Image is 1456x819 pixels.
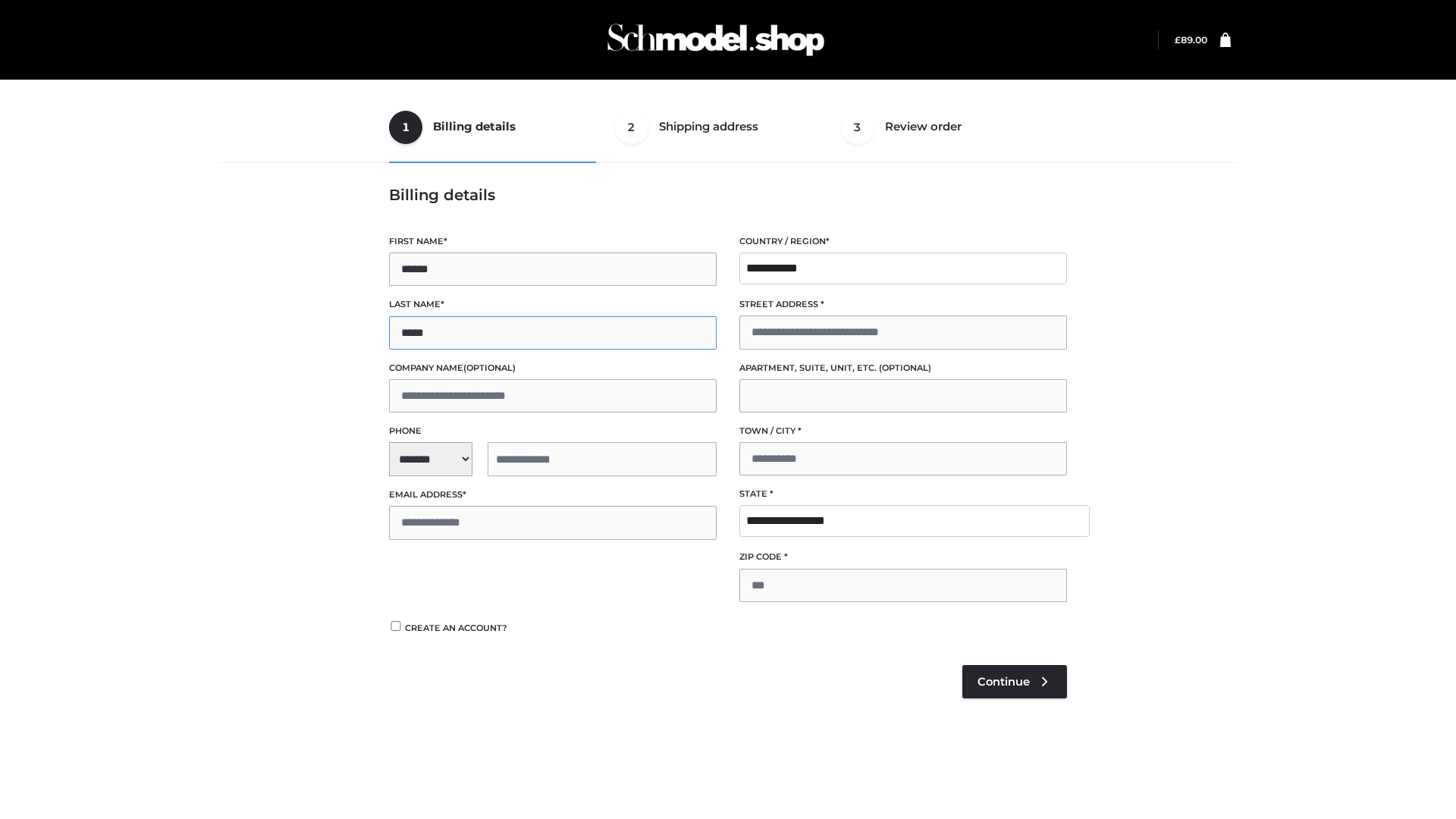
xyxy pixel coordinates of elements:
img: Schmodel Admin 964 [602,10,830,70]
span: (optional) [879,362,931,373]
a: £89.00 [1175,34,1207,45]
label: Town / City [739,424,1067,438]
label: Phone [389,424,717,438]
span: Create an account? [405,623,507,633]
input: Create an account? [389,621,403,631]
span: £ [1175,34,1181,45]
span: (optional) [463,362,516,373]
label: Country / Region [739,234,1067,249]
label: Email address [389,488,717,502]
a: Continue [962,665,1067,698]
span: Continue [977,675,1030,689]
label: Company name [389,361,717,375]
bdi: 89.00 [1175,34,1207,45]
label: Apartment, suite, unit, etc. [739,361,1067,375]
label: State [739,487,1067,501]
h3: Billing details [389,186,1067,204]
label: Last name [389,297,717,312]
label: ZIP Code [739,550,1067,564]
label: First name [389,234,717,249]
label: Street address [739,297,1067,312]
